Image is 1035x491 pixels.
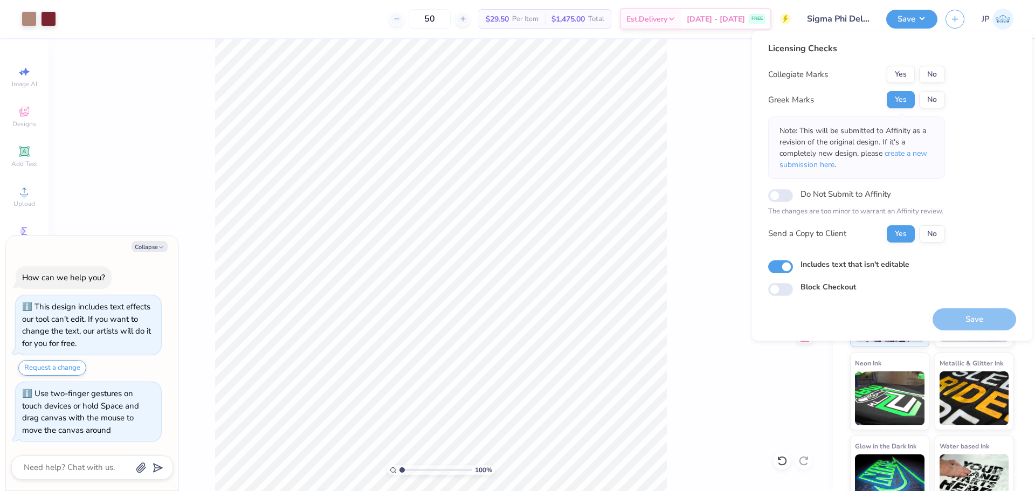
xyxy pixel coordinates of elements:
[919,225,945,243] button: No
[22,388,139,435] div: Use two-finger gestures on touch devices or hold Space and drag canvas with the mouse to move the...
[887,91,915,108] button: Yes
[551,13,585,25] span: $1,475.00
[768,68,828,81] div: Collegiate Marks
[22,272,105,283] div: How can we help you?
[801,187,891,201] label: Do Not Submit to Affinity
[940,357,1003,369] span: Metallic & Glitter Ink
[588,13,604,25] span: Total
[12,80,37,88] span: Image AI
[22,301,151,349] div: This design includes text effects our tool can't edit. If you want to change the text, our artist...
[409,9,451,29] input: – –
[801,259,909,270] label: Includes text that isn't editable
[940,440,989,452] span: Water based Ink
[768,227,846,240] div: Send a Copy to Client
[855,371,924,425] img: Neon Ink
[919,91,945,108] button: No
[992,9,1013,30] img: John Paul Torres
[919,66,945,83] button: No
[887,225,915,243] button: Yes
[768,42,945,55] div: Licensing Checks
[886,10,937,29] button: Save
[855,440,916,452] span: Glow in the Dark Ink
[887,66,915,83] button: Yes
[475,465,492,475] span: 100 %
[779,125,934,170] p: Note: This will be submitted to Affinity as a revision of the original design. If it's a complete...
[13,199,35,208] span: Upload
[801,281,856,293] label: Block Checkout
[855,357,881,369] span: Neon Ink
[768,94,814,106] div: Greek Marks
[626,13,667,25] span: Est. Delivery
[486,13,509,25] span: $29.50
[799,8,878,30] input: Untitled Design
[982,13,990,25] span: JP
[11,160,37,168] span: Add Text
[512,13,539,25] span: Per Item
[768,206,945,217] p: The changes are too minor to warrant an Affinity review.
[982,9,1013,30] a: JP
[751,15,763,23] span: FREE
[18,360,86,376] button: Request a change
[12,120,36,128] span: Designs
[687,13,745,25] span: [DATE] - [DATE]
[940,371,1009,425] img: Metallic & Glitter Ink
[132,241,168,252] button: Collapse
